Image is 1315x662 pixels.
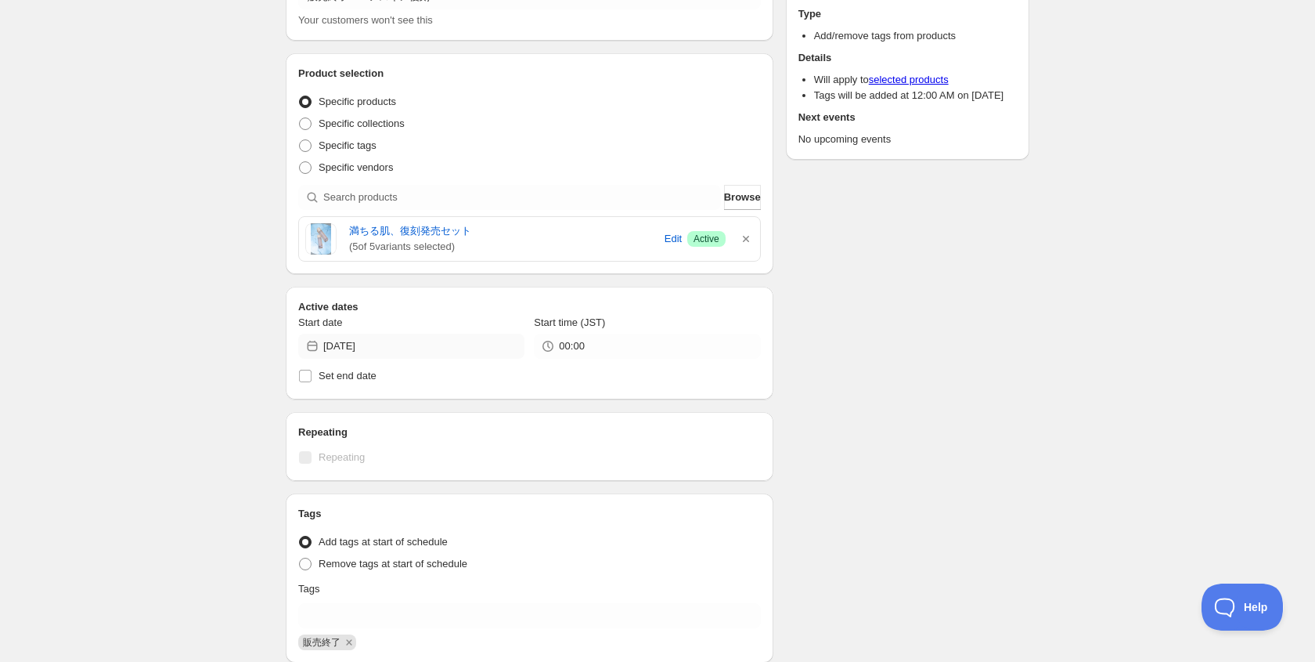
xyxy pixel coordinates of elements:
[869,74,949,85] a: selected products
[724,185,761,210] button: Browse
[319,139,376,151] span: Specific tags
[798,110,1017,125] h2: Next events
[724,190,761,205] span: Browse
[798,132,1017,147] p: No upcoming events
[319,370,376,382] span: Set end date
[694,233,719,245] span: Active
[319,536,448,548] span: Add tags at start of schedule
[342,635,356,649] button: Remove 販売終了
[303,637,340,648] span: 販売終了
[319,451,365,463] span: Repeating
[814,88,1017,103] li: Tags will be added at 12:00 AM on [DATE]
[319,161,393,173] span: Specific vendors
[534,317,605,328] span: Start time (JST)
[298,317,342,328] span: Start date
[323,185,721,210] input: Search products
[298,425,761,440] h2: Repeating
[814,28,1017,44] li: Add/remove tags from products
[349,223,659,239] a: 満ちる肌、復刻発売セット
[298,14,433,26] span: Your customers won't see this
[298,506,761,522] h2: Tags
[298,299,761,315] h2: Active dates
[319,118,405,129] span: Specific collections
[319,558,467,570] span: Remove tags at start of schedule
[349,239,659,255] span: ( 5 of 5 variants selected)
[298,66,761,81] h2: Product selection
[298,581,319,597] p: Tags
[798,6,1017,22] h2: Type
[1202,584,1284,631] iframe: Toggle Customer Support
[665,231,682,247] span: Edit
[662,226,684,251] button: Edit
[319,96,396,107] span: Specific products
[814,72,1017,88] li: Will apply to
[798,50,1017,66] h2: Details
